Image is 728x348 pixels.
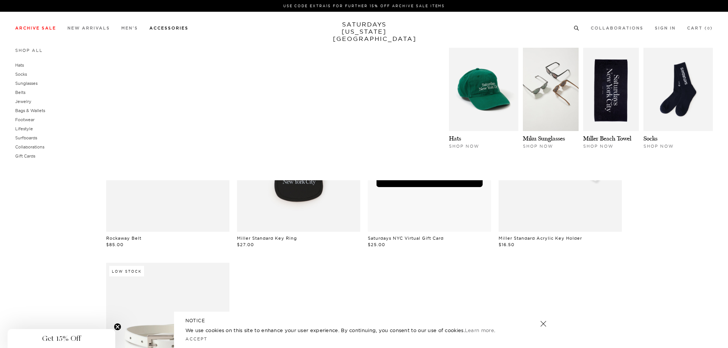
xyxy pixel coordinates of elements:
[15,26,56,30] a: Archive Sale
[114,323,121,331] button: Close teaser
[523,135,565,142] a: Miku Sunglasses
[15,62,24,68] a: Hats
[15,72,27,77] a: Socks
[67,26,110,30] a: New Arrivals
[8,329,115,348] div: Get 15% OffClose teaser
[149,26,188,30] a: Accessories
[583,135,631,142] a: Miller Beach Towel
[185,317,543,324] h5: NOTICE
[237,236,297,241] a: Miller Standard Key Ring
[643,144,674,149] span: Shop Now
[591,26,643,30] a: Collaborations
[15,99,31,104] a: Jewelry
[449,135,461,142] a: Hats
[18,3,710,9] p: Use Code EXTRA15 for Further 15% Off Archive Sale Items
[106,236,141,241] a: Rockaway Belt
[109,266,144,276] div: Low Stock
[15,108,45,113] a: Bags & Wallets
[15,135,37,140] a: Surfboards
[237,242,254,247] span: $27.00
[15,144,44,150] a: Collaborations
[15,117,35,122] a: Footwear
[15,153,35,159] a: Gift Cards
[707,27,710,30] small: 0
[121,26,138,30] a: Men's
[465,327,494,333] a: Learn more
[499,242,515,247] span: $16.50
[15,126,33,131] a: Lifestyle
[185,336,207,342] a: Accept
[15,90,25,95] a: Belts
[368,242,385,247] span: $25.00
[42,334,81,343] span: Get 15% Off
[106,242,124,247] span: $85.00
[368,236,444,241] a: Saturdays NYC Virtual Gift Card
[499,236,582,241] a: Miller Standard Acrylic Key Holder
[15,81,38,86] a: Sunglasses
[185,326,516,334] p: We use cookies on this site to enhance your user experience. By continuing, you consent to our us...
[655,26,676,30] a: Sign In
[687,26,713,30] a: Cart (0)
[449,144,479,149] span: Shop Now
[15,48,43,53] a: Shop All
[643,135,657,142] a: Socks
[333,21,395,42] a: SATURDAYS[US_STATE][GEOGRAPHIC_DATA]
